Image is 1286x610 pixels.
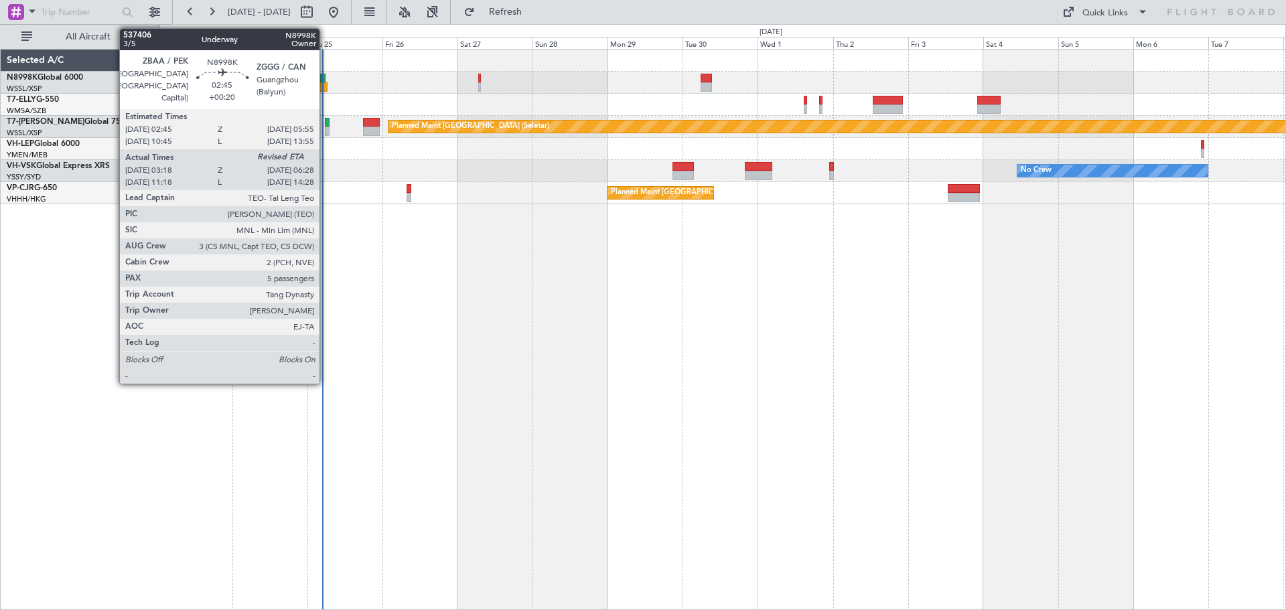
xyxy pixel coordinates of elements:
[7,96,36,104] span: T7-ELLY
[7,84,42,94] a: WSSL/XSP
[1056,1,1155,23] button: Quick Links
[7,162,110,170] a: VH-VSKGlobal Express XRS
[7,194,46,204] a: VHHH/HKG
[7,74,83,82] a: N8998KGlobal 6000
[7,74,38,82] span: N8998K
[1058,37,1133,49] div: Sun 5
[7,184,34,192] span: VP-CJR
[1133,37,1208,49] div: Mon 6
[41,2,118,22] input: Trip Number
[7,184,57,192] a: VP-CJRG-650
[760,27,782,38] div: [DATE]
[7,96,59,104] a: T7-ELLYG-550
[7,172,41,182] a: YSSY/SYD
[983,37,1058,49] div: Sat 4
[7,162,36,170] span: VH-VSK
[15,26,145,48] button: All Aircraft
[176,117,326,137] div: AOG Maint London ([GEOGRAPHIC_DATA])
[1021,161,1052,181] div: No Crew
[833,37,908,49] div: Thu 2
[1208,37,1283,49] div: Tue 7
[611,183,835,203] div: Planned Maint [GEOGRAPHIC_DATA] ([GEOGRAPHIC_DATA] Intl)
[232,37,307,49] div: Wed 24
[532,37,608,49] div: Sun 28
[1082,7,1128,20] div: Quick Links
[35,32,141,42] span: All Aircraft
[7,128,42,138] a: WSSL/XSP
[758,37,833,49] div: Wed 1
[382,37,457,49] div: Fri 26
[7,106,46,116] a: WMSA/SZB
[7,118,84,126] span: T7-[PERSON_NAME]
[457,1,538,23] button: Refresh
[157,37,232,49] div: Tue 23
[457,37,532,49] div: Sat 27
[228,6,291,18] span: [DATE] - [DATE]
[7,140,80,148] a: VH-LEPGlobal 6000
[683,37,758,49] div: Tue 30
[7,118,130,126] a: T7-[PERSON_NAME]Global 7500
[7,150,48,160] a: YMEN/MEB
[608,37,683,49] div: Mon 29
[307,37,382,49] div: Thu 25
[392,117,549,137] div: Planned Maint [GEOGRAPHIC_DATA] (Seletar)
[7,140,34,148] span: VH-LEP
[162,27,185,38] div: [DATE]
[478,7,534,17] span: Refresh
[908,37,983,49] div: Fri 3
